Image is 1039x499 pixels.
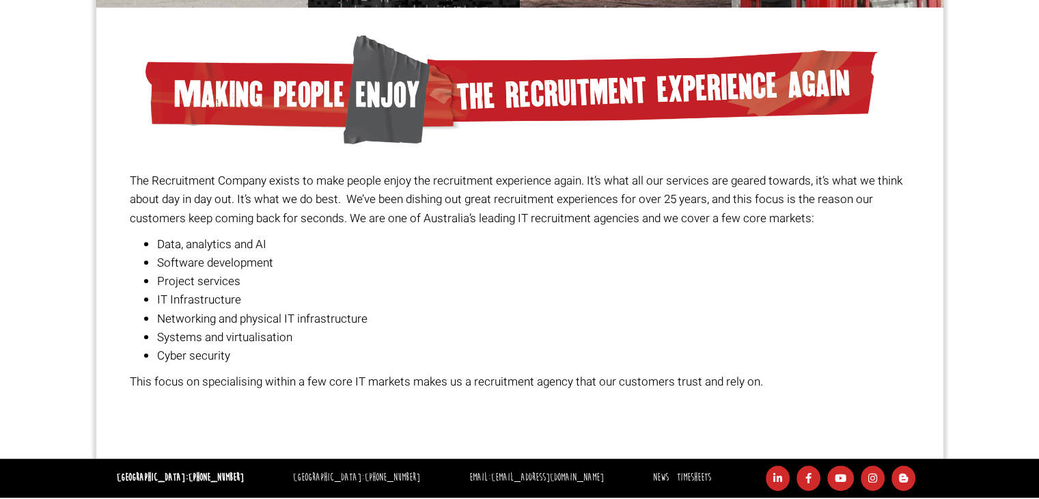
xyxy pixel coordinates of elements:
[677,471,711,484] a: Timesheets
[157,347,909,365] li: Cyber security
[491,471,604,484] a: [EMAIL_ADDRESS][DOMAIN_NAME]
[157,254,909,272] li: Software development
[157,291,909,309] li: IT Infrastructure
[189,471,244,484] a: [PHONE_NUMBER]
[365,471,420,484] a: [PHONE_NUMBER]
[466,468,607,488] li: Email:
[130,373,909,391] p: This focus on specialising within a few core IT markets makes us a recruitment agency that our cu...
[146,35,878,144] img: Making People Enjoy The Recruitment Experiance again
[157,272,909,291] li: Project services
[157,310,909,328] li: Networking and physical IT infrastructure
[653,471,669,484] a: News
[130,406,909,431] h1: Recruitment Company in [GEOGRAPHIC_DATA]
[290,468,424,488] li: [GEOGRAPHIC_DATA]:
[130,172,909,228] p: The Recruitment Company exists to make people enjoy the recruitment experience again. It’s what a...
[157,328,909,347] li: Systems and virtualisation
[117,471,244,484] strong: [GEOGRAPHIC_DATA]:
[157,235,909,254] li: Data, analytics and AI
